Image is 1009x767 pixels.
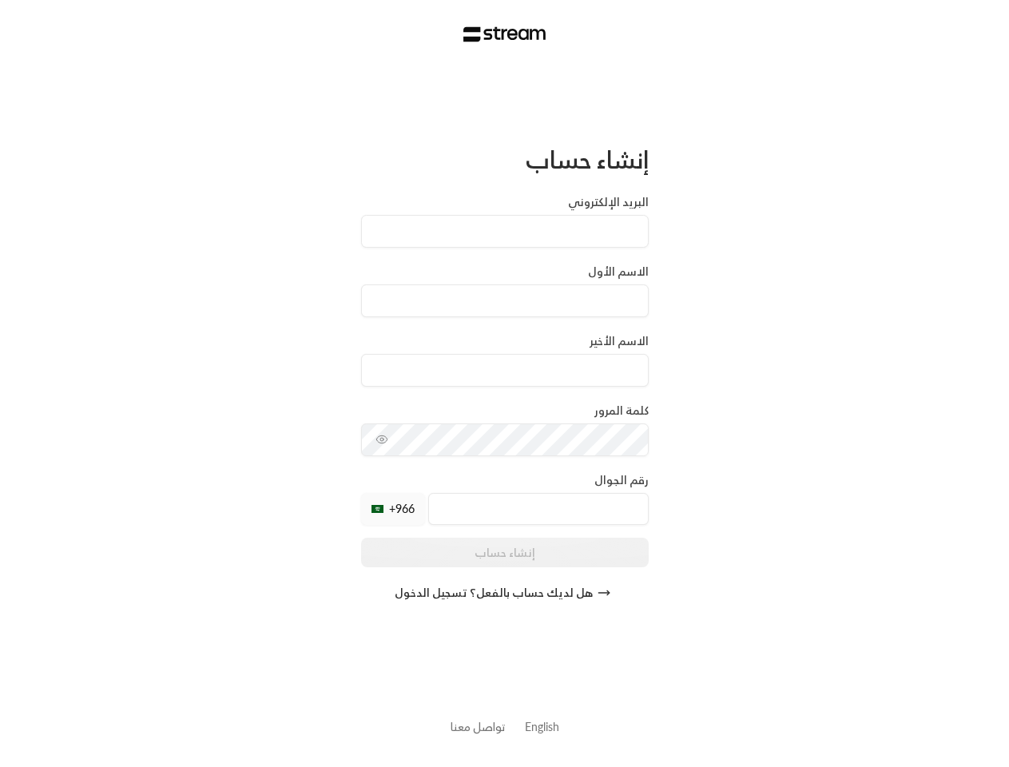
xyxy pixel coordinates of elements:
label: الاسم الأخير [590,333,649,349]
button: toggle password visibility [369,427,395,452]
img: Stream Logo [463,26,546,42]
label: البريد الإلكتروني [568,194,649,210]
button: تواصل معنا [451,718,506,735]
div: إنشاء حساب [361,145,649,175]
a: تواصل معنا [451,717,506,737]
div: +966 [361,493,425,525]
a: English [525,712,559,741]
label: كلمة المرور [594,403,649,419]
label: رقم الجوال [594,472,649,488]
label: الاسم الأول [588,264,649,280]
button: هل لديك حساب بالفعل؟ تسجيل الدخول [361,577,649,609]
